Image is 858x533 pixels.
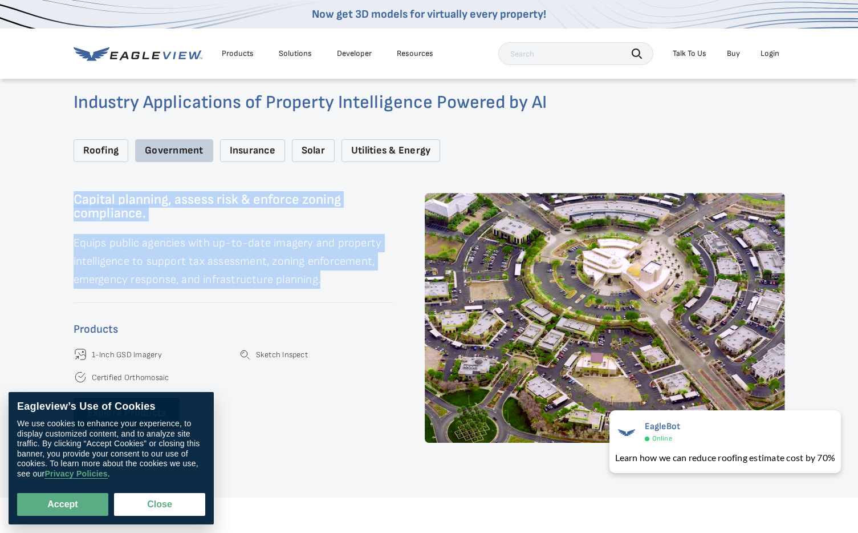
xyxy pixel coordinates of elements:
img: Search_alt_light.svg [238,348,251,361]
div: Utilities & Energy [341,139,440,163]
a: Now get 3D models for virtually every property! [312,7,546,21]
h2: Industry Applications of Property Intelligence Powered by AI [74,94,785,112]
div: Products [222,49,254,59]
div: We use cookies to enhance your experience, to display customized content, and to analyze site tra... [17,419,205,479]
div: Resources [397,49,433,59]
h4: Products [74,320,393,338]
div: Eagleview’s Use of Cookies [17,401,205,413]
span: Online [652,434,672,443]
h3: Capital planning, assess risk & enforce zoning compliance. [74,193,393,220]
button: Close [114,493,205,516]
div: Solutions [279,49,312,59]
a: Developer [337,49,372,59]
button: Accept [17,493,108,516]
p: Equips public agencies with up-to-date imagery and property intelligence to support tax assessmen... [74,234,393,289]
a: Certified Orthomosaic [92,373,169,383]
div: Solar [292,139,335,163]
img: EagleBot [615,421,638,444]
input: Search [498,42,653,65]
div: Insurance [220,139,285,163]
span: EagleBot [645,421,681,432]
div: Roofing [74,139,129,163]
a: Buy [727,49,740,59]
div: Talk To Us [673,49,706,59]
img: Img_load_box.svg [74,348,87,361]
a: Privacy Policies [44,469,107,479]
a: 1-Inch GSD Imagery [92,350,162,360]
div: Learn how we can reduce roofing estimate cost by 70% [615,451,835,465]
a: Sketch Inspect [256,350,308,360]
img: Done_ring_round_light.svg [74,370,87,384]
div: Login [761,49,779,59]
div: Government [135,139,213,163]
